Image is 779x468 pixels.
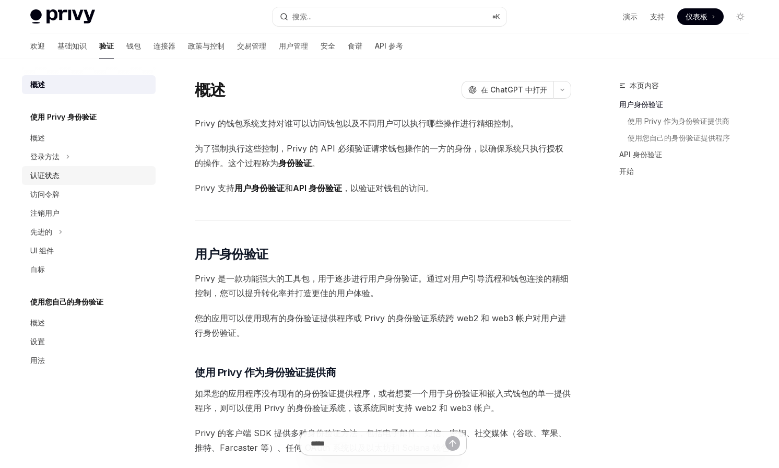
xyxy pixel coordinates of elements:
font: K [495,13,500,20]
a: 白标 [22,260,156,279]
font: API 参考 [375,41,403,50]
a: API 参考 [375,33,403,58]
font: 您的应用可以使用现有的身份验证提供程序或 Privy 的身份验证系统跨 web2 和 web3 帐户对用户进行身份验证。 [195,313,566,338]
font: 钱包 [126,41,141,50]
font: API 身份验证 [619,150,662,159]
font: Privy 的客户端 SDK 提供多种身份验证方法，包括电子邮件、短信、密钥、社交媒体（谷歌、苹果、推特、Farcaster 等）、任何 OAuth 系统以及以太坊和 Solana 钱包。 [195,428,566,453]
font: 本页内容 [630,81,659,90]
font: 验证 [99,41,114,50]
button: 在 ChatGPT 中打开 [462,81,553,99]
font: 注销用户 [30,208,60,217]
a: 注销用户 [22,204,156,223]
a: 验证 [99,33,114,58]
font: 访问令牌 [30,190,60,198]
font: 使用 Privy 身份验证 [30,112,97,121]
font: 白标 [30,265,45,274]
a: 概述 [22,313,156,332]
a: 用户管理 [279,33,308,58]
font: 欢迎 [30,41,45,50]
a: 用法 [22,351,156,370]
font: 使用您自己的身份验证 [30,297,103,306]
a: 基础知识 [57,33,87,58]
font: Privy 支持 [195,183,234,193]
font: 概述 [195,80,226,99]
font: 使用您自己的身份验证提供程序 [628,133,730,142]
font: 用法 [30,356,45,365]
font: 连接器 [154,41,175,50]
font: 身份验证 [278,158,312,168]
a: 概述 [22,128,156,147]
a: 钱包 [126,33,141,58]
img: 灯光标志 [30,9,95,24]
font: 概述 [30,318,45,327]
font: 先进的 [30,227,52,236]
a: 连接器 [154,33,175,58]
font: 在 ChatGPT 中打开 [481,85,547,94]
font: 支持 [650,12,665,21]
a: 仪表板 [677,8,724,25]
font: 基础知识 [57,41,87,50]
font: 搜索... [292,12,312,21]
a: 设置 [22,332,156,351]
font: ⌘ [492,13,495,20]
a: 使用 Privy 作为身份验证提供商 [628,113,757,130]
font: 仪表板 [686,12,707,21]
a: API 身份验证 [619,146,757,163]
font: 概述 [30,133,45,142]
a: 支持 [650,11,665,22]
a: UI 组件 [22,241,156,260]
font: 用户身份验证 [195,247,268,262]
font: 用户身份验证 [619,100,663,109]
font: 概述 [30,80,45,89]
button: 搜索...⌘K [273,7,506,26]
font: 政策与控制 [188,41,225,50]
font: 食谱 [348,41,362,50]
a: 概述 [22,75,156,94]
a: 使用您自己的身份验证提供程序 [628,130,757,146]
font: Privy 的钱包系统支持对谁可以访问钱包以及不同用户可以执行哪些操作进行精细控制。 [195,118,518,128]
font: API 身份验证 [293,183,342,193]
a: 安全 [321,33,335,58]
font: 演示 [623,12,638,21]
a: 演示 [623,11,638,22]
font: 开始 [619,167,634,175]
font: 用户管理 [279,41,308,50]
a: 欢迎 [30,33,45,58]
a: 政策与控制 [188,33,225,58]
font: 认证状态 [30,171,60,180]
button: 发送消息 [445,436,460,451]
font: 交易管理 [237,41,266,50]
font: 使用 Privy 作为身份验证提供商 [195,366,336,379]
font: 为了强制执行这些控制，Privy 的 API 必须验证请求钱包操作的一方的身份，以确保系统只执行授权的操作。这个过程称为 [195,143,563,168]
button: 切换暗模式 [732,8,749,25]
a: 开始 [619,163,757,180]
font: 。 [312,158,320,168]
a: 认证状态 [22,166,156,185]
a: 食谱 [348,33,362,58]
a: 交易管理 [237,33,266,58]
font: 登录方法 [30,152,60,161]
font: UI 组件 [30,246,54,255]
font: 和 [285,183,293,193]
a: 用户身份验证 [619,96,757,113]
font: 设置 [30,337,45,346]
font: 使用 Privy 作为身份验证提供商 [628,116,729,125]
font: 安全 [321,41,335,50]
a: 访问令牌 [22,185,156,204]
font: Privy 是一款功能强大的工具包，用于逐步进行用户身份验证。通过对用户引导流程和钱包连接的精细控制，您可以提升转化率并打造更佳的用户体验。 [195,273,569,298]
font: 如果您的应用程序没有现有的身份验证提供程序，或者想要一个用于身份验证和嵌入式钱包的单一提供程序，则可以使用 Privy 的身份验证系统，该系统同时支持 web2 和 web3 帐户。 [195,388,571,413]
font: ，以验证对钱包的访问。 [342,183,434,193]
font: 用户身份验证 [234,183,285,193]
